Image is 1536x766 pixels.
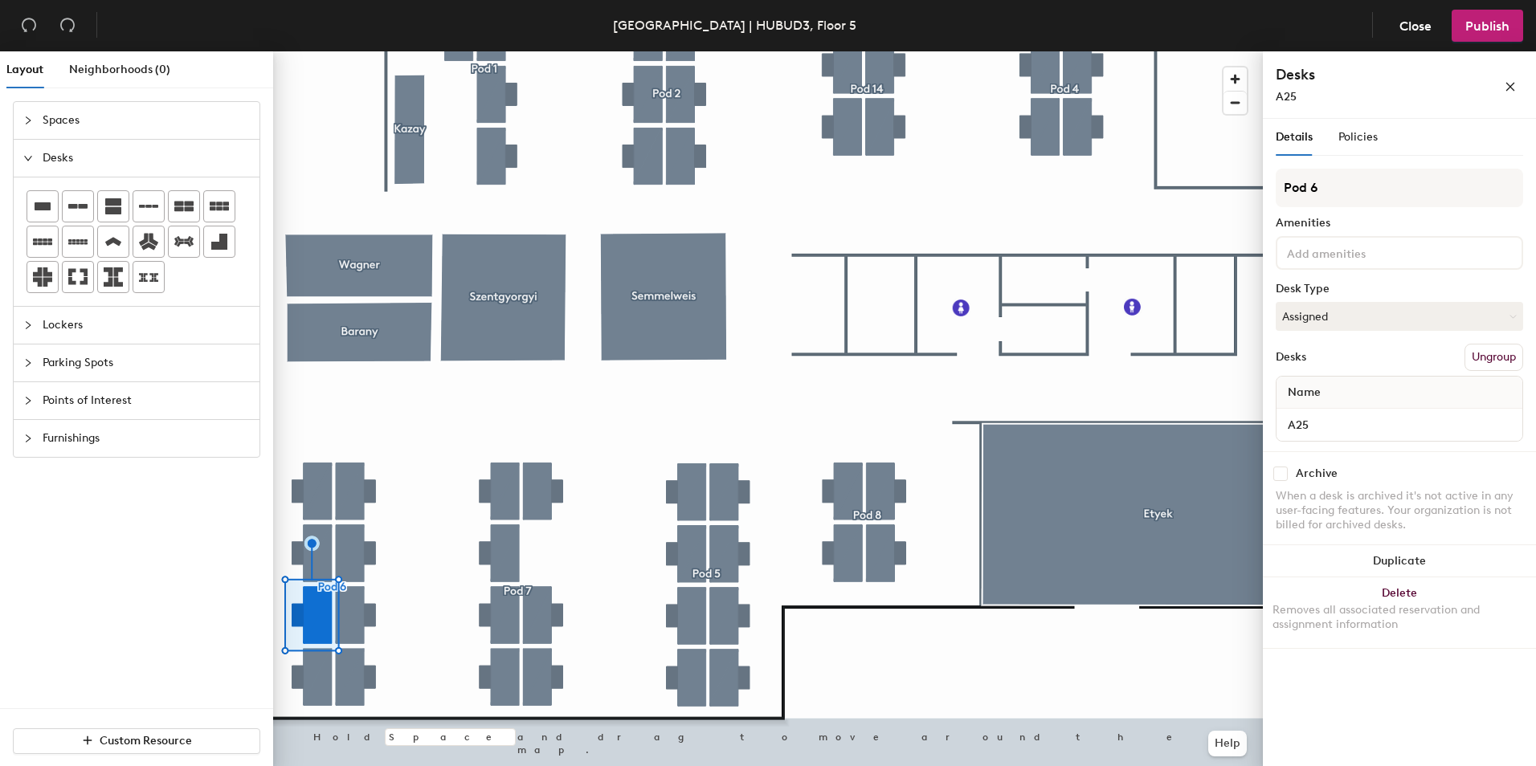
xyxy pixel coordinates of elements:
span: Points of Interest [43,382,250,419]
button: DeleteRemoves all associated reservation and assignment information [1263,577,1536,648]
button: Help [1208,731,1247,756]
button: Custom Resource [13,728,260,754]
span: undo [21,17,37,33]
button: Ungroup [1465,344,1523,371]
span: collapsed [23,358,33,368]
button: Close [1386,10,1445,42]
span: Desks [43,140,250,177]
span: Custom Resource [100,734,192,748]
button: Redo (⌘ + ⇧ + Z) [51,10,84,42]
button: Undo (⌘ + Z) [13,10,45,42]
div: When a desk is archived it's not active in any user-facing features. Your organization is not bil... [1276,489,1523,532]
span: Policies [1338,130,1378,144]
span: Furnishings [43,420,250,457]
input: Unnamed desk [1280,414,1519,436]
span: Details [1276,130,1313,144]
span: Publish [1465,18,1509,34]
span: close [1505,81,1516,92]
div: Amenities [1276,217,1523,230]
div: Desk Type [1276,283,1523,295]
span: Lockers [43,307,250,344]
button: Assigned [1276,302,1523,331]
span: A25 [1276,90,1297,104]
div: Desks [1276,351,1306,364]
span: Layout [6,63,43,76]
span: collapsed [23,434,33,443]
span: Name [1280,378,1329,407]
div: Removes all associated reservation and assignment information [1273,603,1526,632]
input: Add amenities [1284,242,1428,262]
span: Spaces [43,102,250,139]
span: Neighborhoods (0) [69,63,170,76]
div: [GEOGRAPHIC_DATA] | HUBUD3, Floor 5 [613,15,856,35]
span: collapsed [23,396,33,405]
span: expanded [23,153,33,163]
span: collapsed [23,320,33,330]
button: Publish [1452,10,1523,42]
span: Close [1399,18,1432,34]
button: Duplicate [1263,545,1536,577]
h4: Desks [1276,64,1452,85]
span: Parking Spots [43,344,250,381]
div: Archive [1296,467,1338,480]
span: collapsed [23,116,33,125]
